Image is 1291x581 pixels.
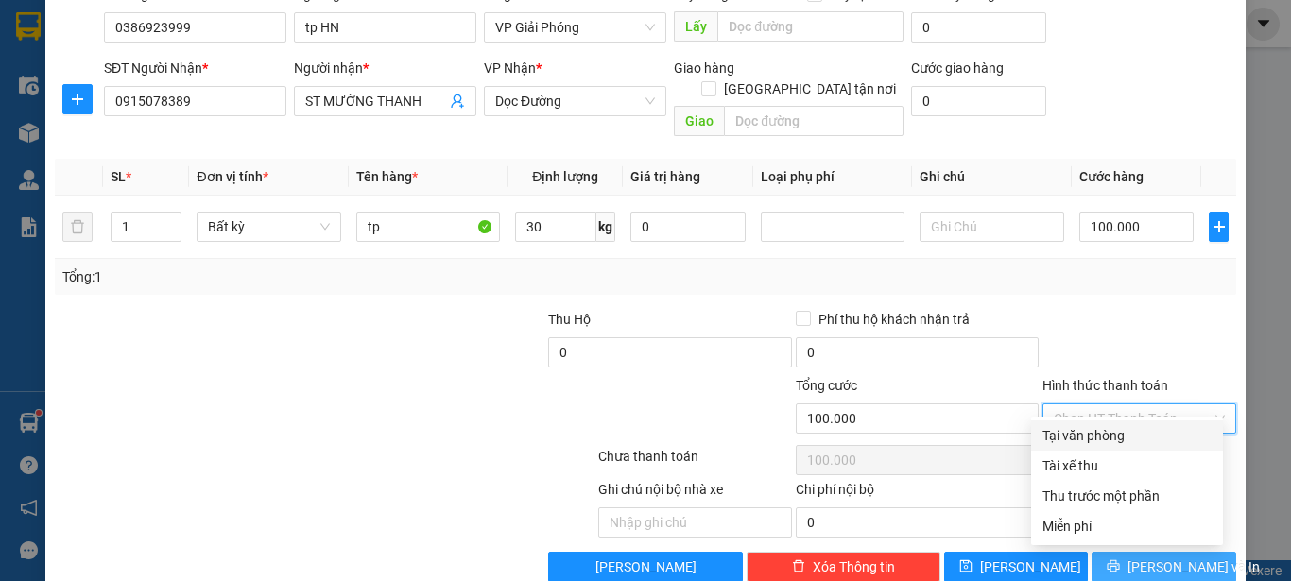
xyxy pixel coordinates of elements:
[1042,516,1212,537] div: Miễn phí
[1209,212,1229,242] button: plus
[796,479,1039,507] div: Chi phí nội bộ
[62,212,93,242] button: delete
[450,94,465,109] span: user-add
[911,12,1046,43] input: Cước lấy hàng
[811,309,977,330] span: Phí thu hộ khách nhận trả
[630,169,700,184] span: Giá trị hàng
[674,60,734,76] span: Giao hàng
[598,479,792,507] div: Ghi chú nội bộ nhà xe
[717,11,904,42] input: Dọc đường
[1042,378,1168,393] label: Hình thức thanh toán
[598,507,792,538] input: Nhập ghi chú
[495,87,655,115] span: Dọc Đường
[495,13,655,42] span: VP Giải Phóng
[796,378,857,393] span: Tổng cước
[111,169,126,184] span: SL
[813,556,895,577] span: Xóa Thông tin
[62,266,500,287] div: Tổng: 1
[753,159,912,196] th: Loại phụ phí
[596,446,794,479] div: Chưa thanh toán
[911,86,1046,116] input: Cước giao hàng
[1107,559,1120,574] span: printer
[1042,455,1212,476] div: Tài xế thu
[911,60,1004,76] label: Cước giao hàng
[674,11,717,42] span: Lấy
[62,84,93,114] button: plus
[532,169,598,184] span: Định lượng
[104,58,286,78] div: SĐT Người Nhận
[674,106,724,136] span: Giao
[63,92,92,107] span: plus
[1042,486,1212,506] div: Thu trước một phần
[484,60,536,76] span: VP Nhận
[1127,556,1260,577] span: [PERSON_NAME] và In
[920,212,1063,242] input: Ghi Chú
[208,213,329,241] span: Bất kỳ
[630,212,746,242] input: 0
[596,212,615,242] span: kg
[1079,169,1144,184] span: Cước hàng
[197,169,267,184] span: Đơn vị tính
[912,159,1071,196] th: Ghi chú
[294,58,476,78] div: Người nhận
[548,312,591,327] span: Thu Hộ
[1042,425,1212,446] div: Tại văn phòng
[716,78,904,99] span: [GEOGRAPHIC_DATA] tận nơi
[356,212,500,242] input: VD: Bàn, Ghế
[792,559,805,574] span: delete
[1210,219,1228,234] span: plus
[356,169,418,184] span: Tên hàng
[595,556,697,577] span: [PERSON_NAME]
[724,106,904,136] input: Dọc đường
[959,559,973,574] span: save
[980,556,1081,577] span: [PERSON_NAME]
